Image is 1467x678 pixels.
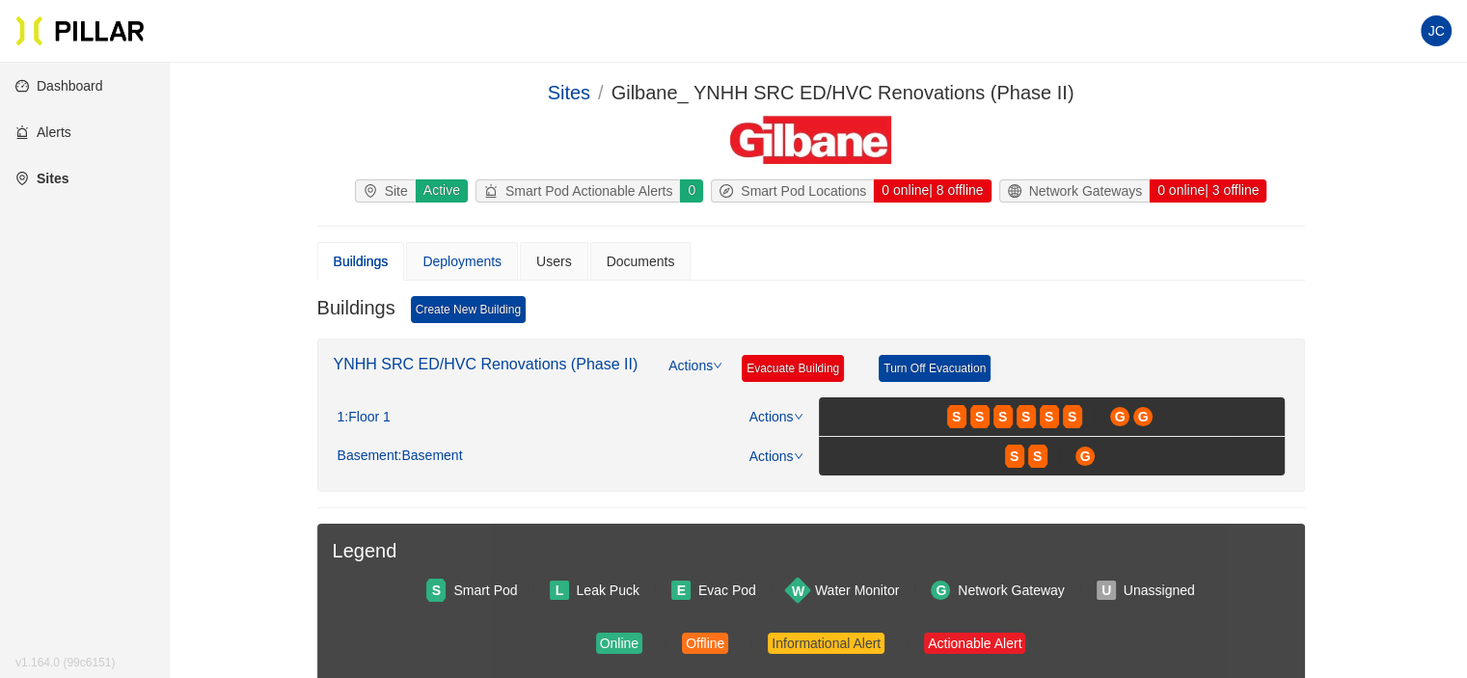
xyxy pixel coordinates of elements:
div: Deployments [422,251,502,272]
a: environmentSites [15,171,68,186]
h3: Legend [333,539,1290,563]
span: : Floor 1 [344,409,390,426]
span: L [556,580,564,601]
a: Actions [749,409,803,424]
div: Network Gateway [958,580,1064,601]
div: Unassigned [1124,580,1195,601]
a: Actions [749,448,803,464]
span: S [1033,446,1042,467]
span: S [1068,406,1076,427]
span: : Basement [398,447,463,465]
span: compass [720,184,741,198]
div: Active [415,179,468,203]
span: S [975,406,984,427]
div: Basement [338,447,463,465]
span: G [1138,406,1149,427]
div: Buildings [334,251,389,272]
span: / [598,82,604,103]
span: down [794,451,803,461]
span: global [1008,184,1029,198]
span: E [677,580,686,601]
div: Users [536,251,572,272]
a: Actions [668,355,722,397]
div: Smart Pod Locations [712,180,874,202]
div: 1 [338,409,391,426]
div: Offline [686,633,724,654]
span: down [794,412,803,421]
div: Water Monitor [815,580,899,601]
span: W [792,580,804,601]
div: 0 online | 8 offline [873,179,991,203]
div: Smart Pod Actionable Alerts [476,180,681,202]
span: down [713,361,722,370]
a: dashboardDashboard [15,78,103,94]
span: G [1080,446,1091,467]
a: alertSmart Pod Actionable Alerts0 [472,179,707,203]
div: Network Gateways [1000,180,1150,202]
div: Informational Alert [772,633,881,654]
span: S [998,406,1007,427]
span: S [1010,446,1019,467]
span: S [952,406,961,427]
div: Site [356,180,416,202]
div: 0 online | 3 offline [1149,179,1266,203]
div: 0 [679,179,703,203]
span: G [936,580,946,601]
span: S [1045,406,1053,427]
span: JC [1427,15,1444,46]
a: alertAlerts [15,124,71,140]
div: Online [600,633,638,654]
div: Documents [607,251,675,272]
a: Sites [548,82,590,103]
span: environment [364,184,385,198]
a: Create New Building [411,296,526,323]
span: S [1021,406,1030,427]
h3: Buildings [317,296,395,323]
span: S [432,580,441,601]
div: Smart Pod [453,580,517,601]
img: Gilbane Building Company [730,116,890,164]
div: Gilbane_ YNHH SRC ED/HVC Renovations (Phase II) [611,78,1074,108]
a: Evacuate Building [742,355,844,382]
div: Actionable Alert [928,633,1021,654]
a: Turn Off Evacuation [879,355,991,382]
div: Evac Pod [698,580,756,601]
span: G [1115,406,1126,427]
a: YNHH SRC ED/HVC Renovations (Phase II) [334,356,638,372]
img: Pillar Technologies [15,15,145,46]
span: alert [484,184,505,198]
span: U [1101,580,1111,601]
div: Leak Puck [577,580,639,601]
